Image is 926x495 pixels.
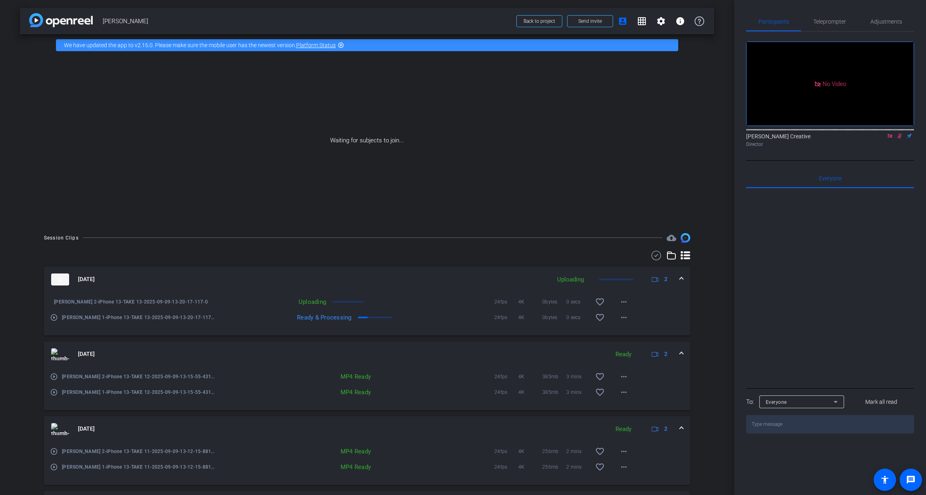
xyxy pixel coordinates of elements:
span: 256mb [542,447,566,455]
span: 385mb [542,388,566,396]
span: 2 [664,350,667,358]
mat-icon: more_horiz [619,372,629,381]
span: 0bytes [542,313,566,321]
span: Adjustments [870,19,902,24]
mat-icon: settings [656,16,666,26]
span: [PERSON_NAME] 1-iPhone 13-TAKE 11-2025-09-09-13-12-15-881-1 [62,463,215,471]
span: 4K [518,388,542,396]
mat-icon: grid_on [637,16,647,26]
mat-icon: favorite_border [595,297,605,307]
span: [PERSON_NAME] 2-iPhone 13-TAKE 11-2025-09-09-13-12-15-881-0 [62,447,215,455]
span: 24fps [494,313,518,321]
div: Waiting for subjects to join... [20,56,714,225]
span: Everyone [819,176,842,181]
mat-icon: play_circle_outline [50,447,58,455]
mat-icon: more_horiz [619,387,629,397]
div: To: [746,397,754,407]
span: [PERSON_NAME] [103,13,512,29]
span: 0 secs [566,298,590,306]
mat-icon: more_horiz [619,297,629,307]
img: Session clips [681,233,690,243]
mat-icon: more_horiz [619,462,629,472]
span: 256mb [542,463,566,471]
span: Send invite [578,18,602,24]
button: Send invite [567,15,613,27]
span: 24fps [494,388,518,396]
button: Back to project [516,15,562,27]
div: [PERSON_NAME] Creative [746,132,914,148]
span: [DATE] [78,425,95,433]
mat-icon: play_circle_outline [50,313,58,321]
div: thumb-nail[DATE]Ready2 [44,367,690,410]
span: Everyone [766,399,787,405]
span: 4K [518,373,542,381]
span: Back to project [524,18,555,24]
img: thumb-nail [51,273,69,285]
mat-icon: message [906,475,916,485]
mat-icon: highlight_off [338,42,344,48]
span: [DATE] [78,275,95,283]
img: app-logo [29,13,93,27]
mat-icon: favorite_border [595,387,605,397]
mat-icon: info [675,16,685,26]
mat-icon: accessibility [880,475,890,485]
img: thumb-nail [51,348,69,360]
span: 3 mins [566,388,590,396]
mat-icon: play_circle_outline [50,373,58,381]
mat-icon: more_horiz [619,313,629,322]
span: Teleprompter [813,19,846,24]
mat-icon: more_horiz [619,447,629,456]
div: MP4 Ready [301,447,375,455]
span: 4K [518,463,542,471]
mat-icon: favorite_border [595,313,605,322]
span: Mark all read [865,398,897,406]
div: Session Clips [44,234,79,242]
span: [PERSON_NAME] 1-iPhone 13-TAKE 12-2025-09-09-13-15-55-431-1 [62,388,215,396]
span: 4K [518,313,542,321]
div: We have updated the app to v2.15.0. Please make sure the mobile user has the newest version. [56,39,678,51]
span: 24fps [494,373,518,381]
div: thumb-nail[DATE]Ready2 [44,442,690,485]
button: Mark all read [849,395,914,409]
div: MP4 Ready [301,463,375,471]
span: [PERSON_NAME] 2-iPhone 13-TAKE 13-2025-09-09-13-20-17-117-0 [54,298,215,306]
span: Participants [759,19,789,24]
div: Director [746,141,914,148]
mat-icon: cloud_upload [667,233,676,243]
mat-icon: account_box [618,16,627,26]
span: [PERSON_NAME] 2-iPhone 13-TAKE 12-2025-09-09-13-15-55-431-0 [62,373,215,381]
div: MP4 Ready [301,388,375,396]
mat-icon: play_circle_outline [50,463,58,471]
span: 2 mins [566,447,590,455]
mat-icon: play_circle_outline [50,388,58,396]
div: thumb-nail[DATE]Uploading2 [44,292,690,335]
span: 24fps [494,447,518,455]
span: [DATE] [78,350,95,358]
span: 0 secs [566,313,590,321]
div: Uploading [553,275,588,284]
div: Ready [611,350,635,359]
mat-expansion-panel-header: thumb-nail[DATE]Ready2 [44,341,690,367]
span: 0bytes [542,298,566,306]
div: MP4 Ready [301,373,375,381]
span: 2 [664,275,667,283]
mat-icon: favorite_border [595,372,605,381]
a: Platform Status [296,42,336,48]
span: No Video [822,80,846,87]
mat-icon: favorite_border [595,462,605,472]
span: 4K [518,298,542,306]
mat-expansion-panel-header: thumb-nail[DATE]Ready2 [44,416,690,442]
span: 24fps [494,463,518,471]
span: [PERSON_NAME] 1-iPhone 13-TAKE 13-2025-09-09-13-20-17-117-1 [62,313,215,321]
span: 2 [664,425,667,433]
span: 385mb [542,373,566,381]
span: 24fps [494,298,518,306]
span: 4K [518,447,542,455]
div: Uploading [215,298,331,306]
span: 2 mins [566,463,590,471]
mat-expansion-panel-header: thumb-nail[DATE]Uploading2 [44,267,690,292]
div: Ready [611,425,635,434]
span: Destinations for your clips [667,233,676,243]
div: Ready & Processing [282,313,356,321]
img: thumb-nail [51,423,69,435]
